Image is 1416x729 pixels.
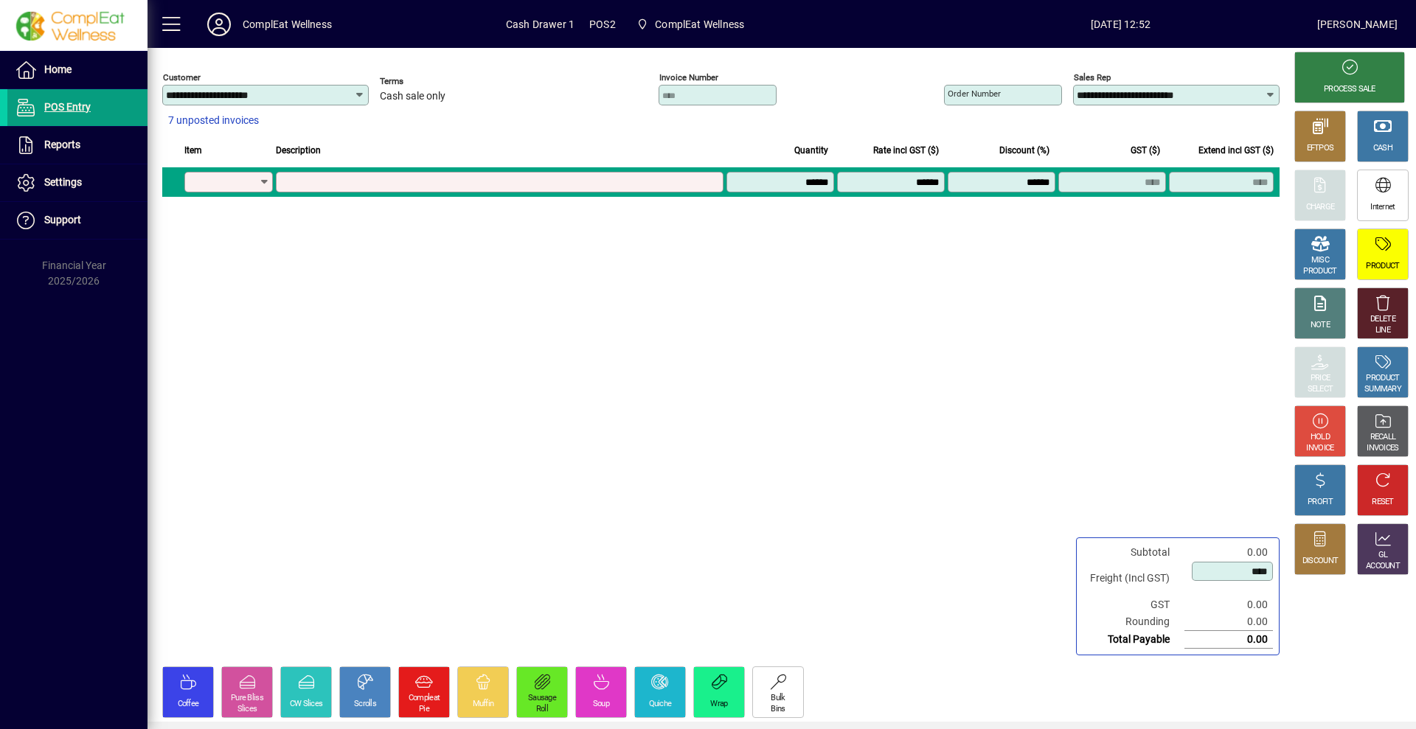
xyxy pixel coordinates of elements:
div: MISC [1311,255,1329,266]
div: PROCESS SALE [1324,84,1375,95]
td: 0.00 [1184,596,1273,613]
td: 0.00 [1184,631,1273,649]
div: PRODUCT [1303,266,1336,277]
div: Pie [419,704,429,715]
div: Muffin [473,699,494,710]
span: Rate incl GST ($) [873,142,939,158]
div: PROFIT [1308,497,1333,508]
a: Settings [7,164,147,201]
div: NOTE [1311,320,1330,331]
span: Quantity [794,142,828,158]
div: Internet [1370,202,1395,213]
td: Subtotal [1083,544,1184,561]
div: Bulk [771,693,785,704]
div: RECALL [1370,432,1396,443]
div: ComplEat Wellness [243,13,332,36]
span: [DATE] 12:52 [924,13,1317,36]
div: EFTPOS [1307,143,1334,154]
td: 0.00 [1184,613,1273,631]
div: Quiche [649,699,672,710]
div: Sausage [528,693,556,704]
div: Coffee [178,699,199,710]
span: POS Entry [44,101,91,113]
div: DELETE [1370,314,1395,325]
div: Slices [237,704,257,715]
div: PRICE [1311,373,1330,384]
div: [PERSON_NAME] [1317,13,1398,36]
div: PRODUCT [1366,261,1399,272]
td: Freight (Incl GST) [1083,561,1184,596]
span: Home [44,63,72,75]
div: Pure Bliss [231,693,263,704]
div: SELECT [1308,384,1333,395]
button: 7 unposted invoices [162,108,265,134]
mat-label: Order number [948,88,1001,99]
span: Discount (%) [999,142,1049,158]
button: Profile [195,11,243,38]
span: ComplEat Wellness [631,11,750,38]
div: CASH [1373,143,1392,154]
span: POS2 [589,13,616,36]
div: PRODUCT [1366,373,1399,384]
span: Cash Drawer 1 [506,13,575,36]
span: GST ($) [1131,142,1160,158]
td: 0.00 [1184,544,1273,561]
div: GL [1378,550,1388,561]
mat-label: Customer [163,72,201,83]
div: Compleat [409,693,440,704]
a: Home [7,52,147,88]
span: Cash sale only [380,91,445,102]
span: Extend incl GST ($) [1198,142,1274,158]
span: Reports [44,139,80,150]
div: CW Slices [290,699,323,710]
mat-label: Sales rep [1074,72,1111,83]
a: Support [7,202,147,239]
span: Settings [44,176,82,188]
mat-label: Invoice number [659,72,718,83]
td: Total Payable [1083,631,1184,649]
div: DISCOUNT [1302,556,1338,567]
span: Item [184,142,202,158]
div: CHARGE [1306,202,1335,213]
td: GST [1083,596,1184,613]
span: Support [44,214,81,226]
div: Wrap [710,699,727,710]
span: 7 unposted invoices [168,113,259,128]
div: INVOICE [1306,443,1333,454]
span: Terms [380,77,468,86]
div: SUMMARY [1364,384,1401,395]
div: ACCOUNT [1366,561,1400,572]
a: Reports [7,127,147,164]
div: HOLD [1311,432,1330,443]
div: RESET [1372,497,1394,508]
div: INVOICES [1367,443,1398,454]
td: Rounding [1083,613,1184,631]
div: Scrolls [354,699,376,710]
div: Bins [771,704,785,715]
div: Roll [536,704,548,715]
div: LINE [1375,325,1390,336]
div: Soup [593,699,609,710]
span: Description [276,142,321,158]
span: ComplEat Wellness [655,13,744,36]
